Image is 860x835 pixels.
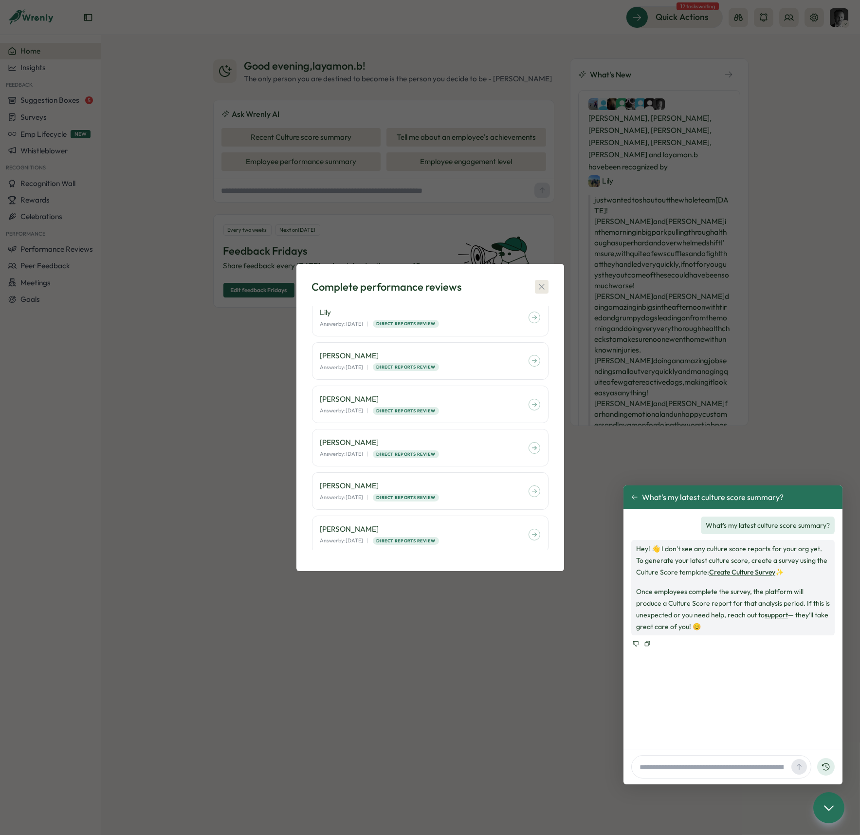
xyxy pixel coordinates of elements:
[312,472,549,510] a: [PERSON_NAME] Answerby:[DATE]|Direct Reports Review
[376,538,435,544] span: Direct Reports Review
[320,407,364,415] p: Answer by: [DATE]
[376,320,435,327] span: Direct Reports Review
[312,279,462,295] div: Complete performance reviews
[320,351,529,361] p: [PERSON_NAME]
[367,537,369,545] p: |
[320,320,364,328] p: Answer by: [DATE]
[320,450,364,458] p: Answer by: [DATE]
[320,524,529,535] p: [PERSON_NAME]
[312,429,549,466] a: [PERSON_NAME] Answerby:[DATE]|Direct Reports Review
[312,516,549,553] a: [PERSON_NAME] Answerby:[DATE]|Direct Reports Review
[320,493,364,501] p: Answer by: [DATE]
[320,437,529,448] p: [PERSON_NAME]
[709,568,775,576] a: Create Culture Survey
[376,408,435,414] span: Direct Reports Review
[765,611,788,619] a: support
[367,493,369,501] p: |
[320,537,364,545] p: Answer by: [DATE]
[367,407,369,415] p: |
[312,299,549,336] a: Lily Answerby:[DATE]|Direct Reports Review
[642,493,784,501] span: What's my latest culture score summary?
[367,320,369,328] p: |
[312,342,549,380] a: [PERSON_NAME] Answerby:[DATE]|Direct Reports Review
[376,451,435,458] span: Direct Reports Review
[636,543,830,578] p: Hey! 👋 I don’t see any culture score reports for your org yet. To generate your latest culture sc...
[320,481,529,491] p: [PERSON_NAME]
[706,520,830,531] p: What's my latest culture score summary?
[320,394,529,405] p: [PERSON_NAME]
[631,493,784,501] button: What's my latest culture score summary?
[312,386,549,423] a: [PERSON_NAME] Answerby:[DATE]|Direct Reports Review
[367,363,369,371] p: |
[320,363,364,371] p: Answer by: [DATE]
[376,494,435,501] span: Direct Reports Review
[643,639,652,648] button: Copy to clipboard
[636,586,830,632] p: Once employees complete the survey, the platform will produce a Culture Score report for that ana...
[367,450,369,458] p: |
[320,307,529,318] p: Lily
[376,364,435,371] span: Direct Reports Review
